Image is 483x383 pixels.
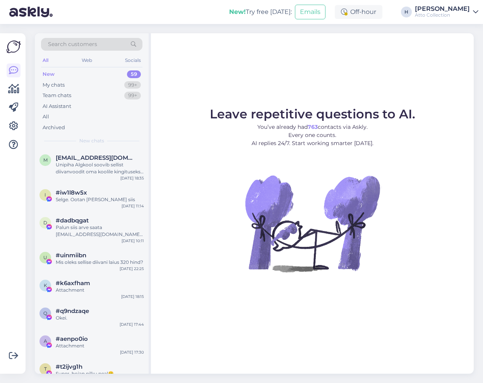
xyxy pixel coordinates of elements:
span: #uinmiibn [56,252,86,259]
div: [DATE] 18:35 [120,175,144,181]
button: Emails [295,5,325,19]
div: Super, hoian pilku peal🙂 [56,370,144,377]
div: [DATE] 17:44 [120,321,144,327]
span: k [44,282,47,288]
div: Unipiha Algkool soovib sellist diivanvoodit oma koolile kingituseks. Mõõtudelt [PERSON_NAME] pool... [56,161,144,175]
span: t [44,366,47,372]
span: m [43,157,48,163]
div: Team chats [43,92,71,99]
div: Okei. [56,315,144,321]
span: #iw1l8w5x [56,189,87,196]
div: Off-hour [335,5,382,19]
span: Leave repetitive questions to AI. [210,106,415,121]
span: u [43,255,47,260]
span: #q9ndzaqe [56,308,89,315]
div: Mis oleks sellise diivani laius 320 hind? [56,259,144,266]
div: Web [80,55,94,65]
div: 59 [127,70,141,78]
div: [DATE] 22:25 [120,266,144,272]
span: marju.rebane@gmail.com [56,154,136,161]
b: New! [229,8,246,15]
b: 763 [308,123,318,130]
div: H [401,7,412,17]
div: Palun siis arve saata [EMAIL_ADDRESS][DOMAIN_NAME] ja arvesaajaks Supelhai OÜ. [56,224,144,238]
span: #k6axfham [56,280,90,287]
div: [DATE] 11:14 [122,203,144,209]
div: Selge. Ootan [PERSON_NAME] siis [56,196,144,203]
div: My chats [43,81,65,89]
div: All [43,113,49,121]
span: Search customers [48,40,97,48]
div: Socials [123,55,142,65]
span: d [43,220,47,226]
span: i [45,192,46,198]
div: Try free [DATE]: [229,7,292,17]
div: All [41,55,50,65]
div: New [43,70,55,78]
a: [PERSON_NAME]Atto Collection [415,6,478,18]
img: No Chat active [243,154,382,293]
img: Askly Logo [6,39,21,54]
div: [DATE] 17:30 [120,349,144,355]
span: q [43,310,47,316]
div: [DATE] 10:11 [122,238,144,244]
div: 99+ [124,81,141,89]
div: 99+ [124,92,141,99]
div: Archived [43,124,65,132]
span: #t2ijvg1h [56,363,82,370]
div: [DATE] 18:15 [121,294,144,299]
span: a [44,338,47,344]
span: #dadbqgat [56,217,89,224]
div: [PERSON_NAME] [415,6,470,12]
div: Attachment [56,342,144,349]
div: AI Assistant [43,103,71,110]
span: New chats [79,137,104,144]
span: #aenpo0io [56,335,88,342]
p: You’ve already had contacts via Askly. Every one counts. AI replies 24/7. Start working smarter [... [210,123,415,147]
div: Attachment [56,287,144,294]
div: Atto Collection [415,12,470,18]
